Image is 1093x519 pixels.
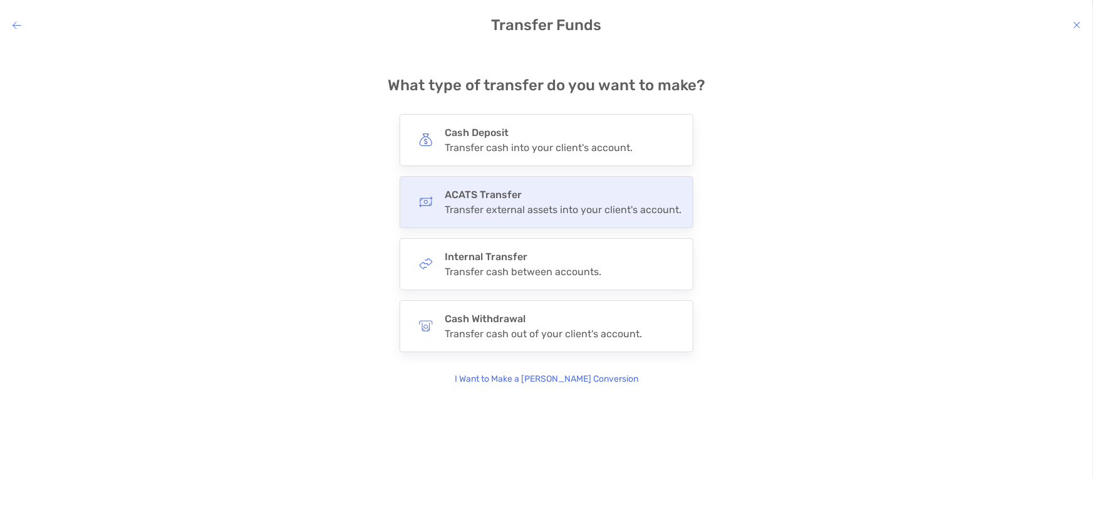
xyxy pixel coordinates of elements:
img: button icon [419,133,433,147]
h4: ACATS Transfer [445,189,681,201]
p: I Want to Make a [PERSON_NAME] Conversion [455,372,638,386]
div: Transfer external assets into your client's account. [445,204,681,216]
div: Transfer cash out of your client's account. [445,328,642,340]
h4: Cash Deposit [445,127,633,139]
img: button icon [419,319,433,333]
h4: Internal Transfer [445,251,601,263]
img: button icon [419,195,433,209]
div: Transfer cash into your client's account. [445,142,633,154]
h4: Cash Withdrawal [445,313,642,325]
h4: What type of transfer do you want to make? [388,76,705,94]
img: button icon [419,257,433,271]
div: Transfer cash between accounts. [445,266,601,278]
